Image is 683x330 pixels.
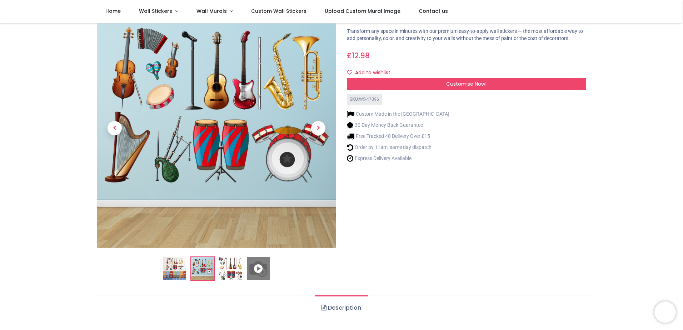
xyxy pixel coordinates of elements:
span: Previous [108,121,122,135]
img: WS-47396-02 [97,9,336,248]
span: £ [347,50,370,61]
img: WS-47396-02 [191,257,214,280]
li: Order by 11am, same day dispatch [347,144,449,151]
div: SKU: WS-47396 [347,94,382,105]
li: Custom Made in the [GEOGRAPHIC_DATA] [347,110,449,118]
span: Wall Stickers [139,7,172,15]
i: Add to wishlist [347,70,352,75]
span: Customise Now! [446,80,487,87]
a: Next [300,44,336,212]
li: Express Delivery Available [347,155,449,162]
span: Home [105,7,121,15]
li: Free Tracked 48 Delivery Over £15 [347,132,449,140]
span: Contact us [419,7,448,15]
span: Next [311,121,325,135]
button: Add to wishlistAdd to wishlist [347,67,397,79]
a: Previous [97,44,133,212]
img: Musical Instruments Drums Guitar Wall Sticker Set [163,257,186,280]
span: Upload Custom Mural Image [325,7,400,15]
span: Custom Wall Stickers [251,7,306,15]
span: 12.98 [352,50,370,61]
iframe: Brevo live chat [654,301,676,323]
p: Transform any space in minutes with our premium easy-to-apply wall stickers — the most affordable... [347,28,586,42]
span: Wall Murals [196,7,227,15]
img: WS-47396-03 [219,257,242,280]
a: Description [315,295,368,320]
li: 30 Day Money Back Guarantee [347,121,449,129]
